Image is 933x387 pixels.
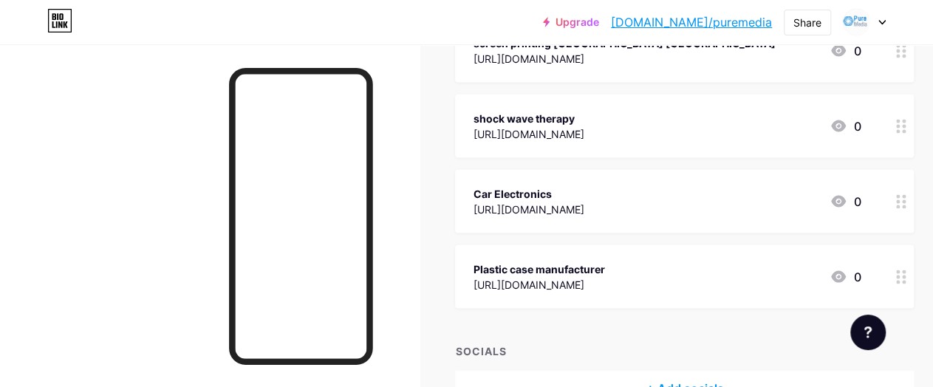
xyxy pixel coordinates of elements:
div: 0 [830,117,861,134]
div: Car Electronics [473,185,584,201]
a: [DOMAIN_NAME]/puremedia [611,13,772,31]
div: Share [793,15,821,30]
div: 0 [830,41,861,59]
div: SOCIALS [455,343,914,359]
div: [URL][DOMAIN_NAME] [473,201,584,216]
div: [URL][DOMAIN_NAME] [473,126,584,141]
div: Plastic case manufacturer [473,261,604,276]
div: [URL][DOMAIN_NAME] [473,50,775,66]
img: puremedia [842,8,870,36]
div: 0 [830,192,861,210]
a: Upgrade [543,16,599,28]
div: 0 [830,267,861,285]
div: [URL][DOMAIN_NAME] [473,276,604,292]
div: shock wave therapy [473,110,584,126]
